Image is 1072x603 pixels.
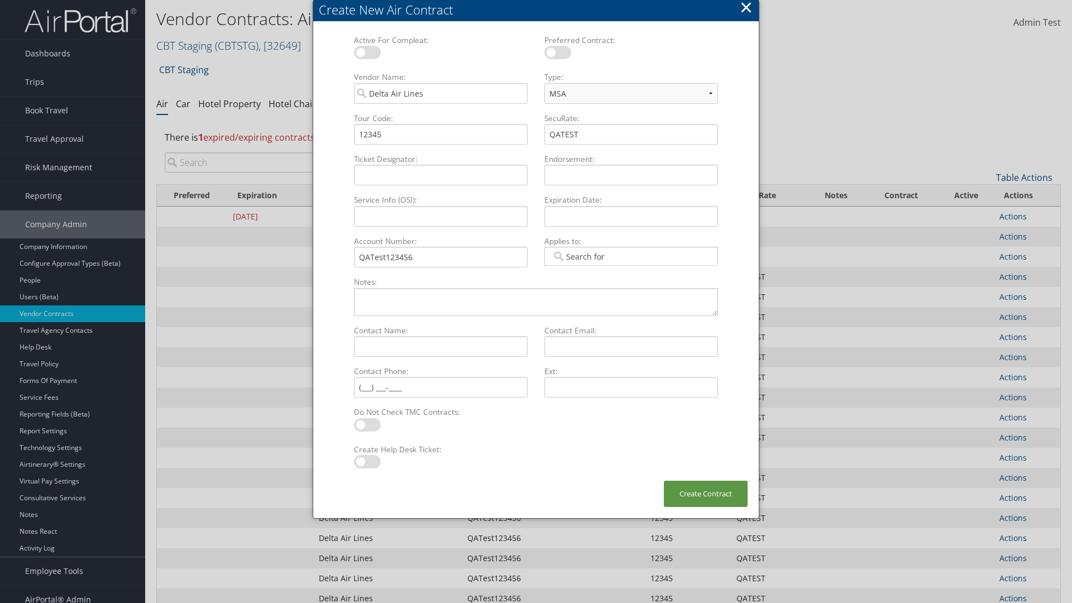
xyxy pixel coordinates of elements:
[540,194,722,205] label: Expiration Date:
[540,154,722,165] label: Endorsement:
[552,251,614,262] input: Search for Airline
[350,71,532,83] label: Vendor Name:
[354,377,528,398] input: (___) ___-____
[664,481,748,507] button: Create Contract
[350,35,532,46] label: Active For Compleat:
[350,154,532,165] label: Ticket Designator:
[350,194,532,205] label: Service Info (OSI):
[540,325,722,336] label: Contact Email:
[540,71,722,83] label: Type:
[350,366,532,377] label: Contact Phone:
[540,236,722,247] label: Applies to:
[540,113,722,124] label: SecuRate:
[350,113,532,124] label: Tour Code:
[350,444,532,455] label: Create Help Desk Ticket:
[540,366,722,377] label: Ext:
[350,236,532,247] label: Account Number:
[350,406,532,418] label: Do Not Check TMC Contracts:
[350,325,532,336] label: Contact Name:
[319,1,759,18] div: Create New Air Contract
[350,276,722,288] label: Notes:
[540,35,722,46] label: Preferred Contract:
